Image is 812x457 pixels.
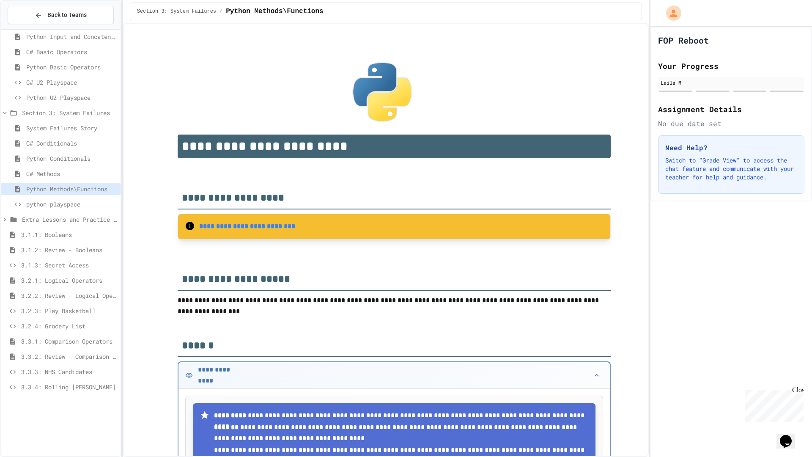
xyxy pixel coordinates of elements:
span: 3.3.1: Comparison Operators [21,337,117,346]
span: Python U2 Playspace [26,93,117,102]
span: Section 3: System Failures [137,8,216,15]
span: C# U2 Playspace [26,78,117,87]
span: 3.1.3: Secret Access [21,261,117,270]
span: 3.2.4: Grocery List [21,322,117,330]
span: Section 3: System Failures [22,108,117,117]
span: Back to Teams [47,11,87,19]
span: C# Basic Operators [26,47,117,56]
span: 3.2.1: Logical Operators [21,276,117,285]
h1: FOP Reboot [658,34,709,46]
span: System Failures Story [26,124,117,132]
span: 3.3.3: NHS Candidates [21,367,117,376]
span: / [219,8,222,15]
h3: Need Help? [665,143,797,153]
iframe: chat widget [776,423,804,449]
h2: Your Progress [658,60,804,72]
span: 3.1.2: Review - Booleans [21,245,117,254]
span: 3.2.5: NAND, NOR, XOR [21,398,117,407]
span: 3.2.3: Play Basketball [21,306,117,315]
div: My Account [657,3,683,23]
span: 3.1.1: Booleans [21,230,117,239]
span: Python Methods\Functions [226,6,323,17]
div: Laila M [661,79,802,86]
div: No due date set [658,118,804,129]
p: Switch to "Grade View" to access the chat feature and communicate with your teacher for help and ... [665,156,797,182]
span: 3.2.2: Review - Logical Operators [21,291,117,300]
span: 3.3.2: Review - Comparison Operators [21,352,117,361]
span: Python Methods\Functions [26,184,117,193]
span: Python Basic Operators [26,63,117,72]
span: 3.3.4: Rolling [PERSON_NAME] [21,383,117,391]
iframe: chat widget [742,386,804,422]
span: Python Input and Concatenation [26,32,117,41]
span: Extra Lessons and Practice Python [22,215,117,224]
span: C# Methods [26,169,117,178]
span: Python Conditionals [26,154,117,163]
span: python playspace [26,200,117,209]
button: Back to Teams [8,6,114,24]
span: C# Conditionals [26,139,117,148]
div: Chat with us now!Close [3,3,58,54]
h2: Assignment Details [658,103,804,115]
